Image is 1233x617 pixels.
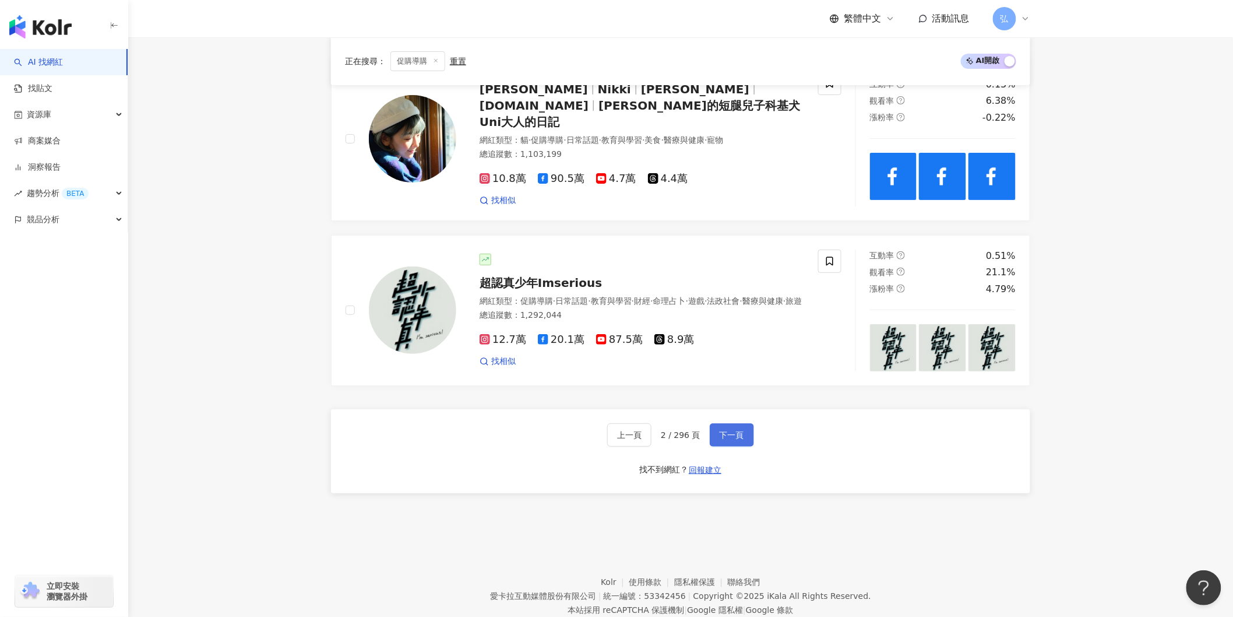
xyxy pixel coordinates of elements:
[870,284,894,293] span: 漲粉率
[674,577,728,587] a: 隱私權保護
[480,195,516,206] a: 找相似
[986,266,1016,279] div: 21.1%
[870,251,894,260] span: 互動率
[480,356,516,367] a: 找相似
[563,135,566,145] span: ·
[870,324,917,371] img: post-image
[897,285,905,293] span: question-circle
[728,577,760,587] a: 聯絡我們
[480,310,804,321] div: 總追蹤數 ： 1,292,044
[601,577,629,587] a: Kolr
[689,465,721,475] span: 回報建立
[693,591,871,601] div: Copyright © 2025 All Rights Reserved.
[919,153,966,200] img: post-image
[932,13,970,24] span: 活動訊息
[19,582,41,601] img: chrome extension
[14,57,63,68] a: searchAI 找網紅
[687,605,743,615] a: Google 隱私權
[27,180,89,206] span: 趨勢分析
[710,423,754,447] button: 下一頁
[14,162,61,173] a: 洞察報告
[538,334,584,346] span: 20.1萬
[661,135,664,145] span: ·
[390,51,445,71] span: 促購導購
[480,135,804,146] div: 網紅類型 ：
[641,82,749,96] span: [PERSON_NAME]
[596,334,643,346] span: 87.5萬
[986,250,1016,262] div: 0.51%
[555,296,588,306] span: 日常話題
[480,82,588,96] span: [PERSON_NAME]
[9,15,72,38] img: logo
[553,296,555,306] span: ·
[870,268,894,277] span: 觀看率
[642,135,644,145] span: ·
[520,296,553,306] span: 促購導購
[720,430,744,440] span: 下一頁
[632,296,634,306] span: ·
[480,334,526,346] span: 12.7萬
[648,173,688,185] span: 4.4萬
[566,135,599,145] span: 日常話題
[1186,570,1221,605] iframe: Help Scout Beacon - Open
[897,113,905,121] span: question-circle
[331,57,1030,221] a: KOL Avatar[PERSON_NAME]Nikki[PERSON_NAME][DOMAIN_NAME][PERSON_NAME]的短腿兒子科基犬Uni大人的日記網紅類型：貓·促購導購·日常...
[345,57,386,66] span: 正在搜尋 ：
[870,153,917,200] img: post-image
[650,296,653,306] span: ·
[596,173,636,185] span: 4.7萬
[986,94,1016,107] div: 6.38%
[968,153,1016,200] img: post-image
[480,99,589,113] span: [DOMAIN_NAME]
[919,324,966,371] img: post-image
[688,591,691,601] span: |
[629,577,675,587] a: 使用條款
[897,251,905,260] span: question-circle
[968,324,1016,371] img: post-image
[529,135,531,145] span: ·
[986,283,1016,296] div: 4.79%
[520,135,529,145] span: 貓
[704,296,707,306] span: ·
[704,135,707,145] span: ·
[982,111,1016,124] div: -0.22%
[707,135,724,145] span: 寵物
[740,296,742,306] span: ·
[1001,12,1009,25] span: 弘
[480,149,804,160] div: 總追蹤數 ： 1,103,199
[491,195,516,206] span: 找相似
[15,576,113,607] a: chrome extension立即安裝 瀏覽器外掛
[369,267,456,354] img: KOL Avatar
[607,423,651,447] button: 上一頁
[617,430,642,440] span: 上一頁
[746,605,794,615] a: Google 條款
[598,82,631,96] span: Nikki
[588,296,590,306] span: ·
[743,605,746,615] span: |
[599,135,601,145] span: ·
[686,296,688,306] span: ·
[27,206,59,233] span: 競品分析
[783,296,785,306] span: ·
[331,235,1030,386] a: KOL Avatar超認真少年Imserious網紅類型：促購導購·日常話題·教育與學習·財經·命理占卜·遊戲·法政社會·醫療與健康·旅遊總追蹤數：1,292,04412.7萬20.1萬87.5...
[604,591,686,601] div: 統一編號：53342456
[767,591,787,601] a: iKala
[634,296,650,306] span: 財經
[688,296,704,306] span: 遊戲
[645,135,661,145] span: 美食
[897,96,905,104] span: question-circle
[568,603,793,617] span: 本站採用 reCAPTCHA 保護機制
[47,581,87,602] span: 立即安裝 瀏覽器外掛
[14,190,22,198] span: rise
[531,135,563,145] span: 促購導購
[897,268,905,276] span: question-circle
[27,101,51,128] span: 資源庫
[480,99,800,129] span: [PERSON_NAME]的短腿兒子科基犬Uni大人的日記
[538,173,584,185] span: 90.5萬
[62,188,89,199] div: BETA
[707,296,740,306] span: 法政社會
[639,464,688,476] div: 找不到網紅？
[591,296,632,306] span: 教育與學習
[598,591,601,601] span: |
[490,591,596,601] div: 愛卡拉互動媒體股份有限公司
